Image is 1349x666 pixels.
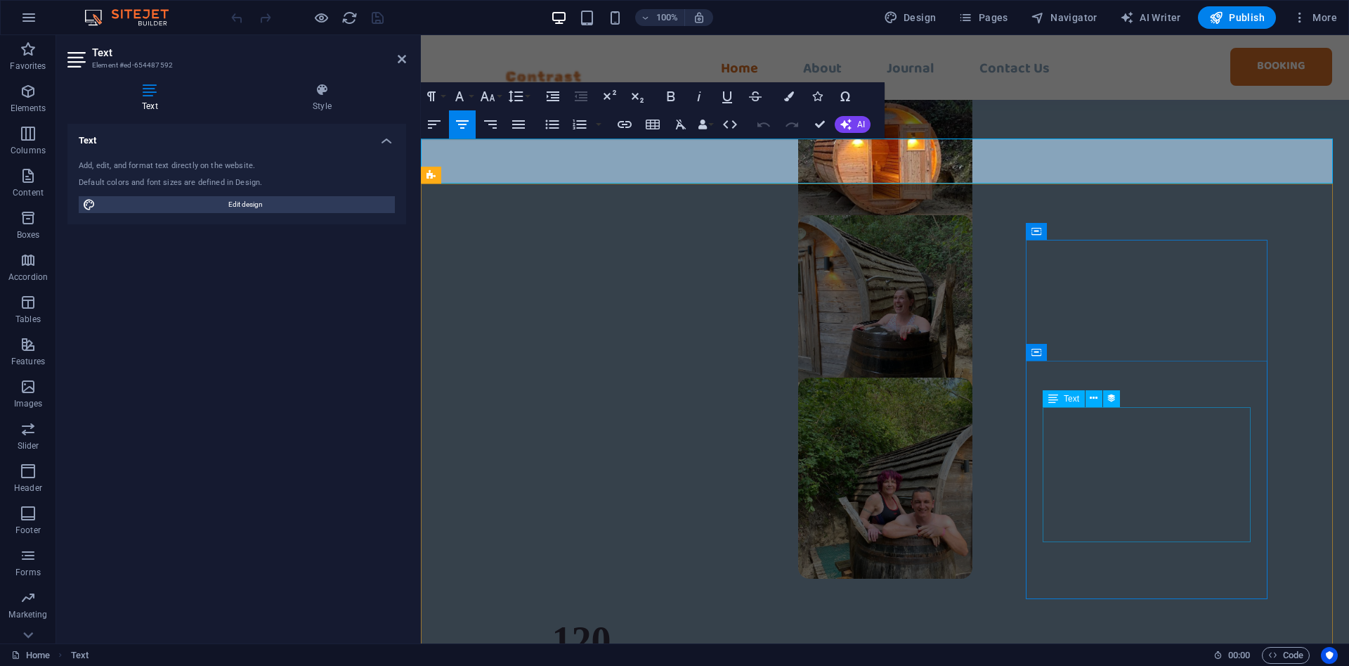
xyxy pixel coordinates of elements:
[100,196,391,213] span: Edit design
[67,83,238,113] h4: Text
[539,110,566,139] button: Unordered List
[449,82,476,110] button: Font Family
[505,82,532,110] button: Line Height
[878,6,942,29] button: Design
[1031,11,1097,25] span: Navigator
[778,110,805,139] button: Redo (Ctrl+Shift+Z)
[17,229,40,241] p: Boxes
[71,647,89,664] span: Click to select. Double-click to edit
[505,110,532,139] button: Align Justify
[421,82,448,110] button: Paragraph Format
[750,110,777,139] button: Undo (Ctrl+Z)
[566,110,593,139] button: Ordered List
[835,116,871,133] button: AI
[832,82,859,110] button: Special Characters
[67,124,406,149] h4: Text
[11,647,50,664] a: Click to cancel selection. Double-click to open Pages
[1287,6,1343,29] button: More
[71,647,89,664] nav: breadcrumb
[18,440,39,452] p: Slider
[1321,647,1338,664] button: Usercentrics
[14,398,43,409] p: Images
[313,9,330,26] button: Click here to leave preview mode and continue editing
[696,110,715,139] button: Data Bindings
[667,110,694,139] button: Clear Formatting
[13,187,44,198] p: Content
[477,110,504,139] button: Align Right
[593,110,604,139] button: Ordered List
[1293,11,1337,25] span: More
[776,82,802,110] button: Colors
[1120,11,1181,25] span: AI Writer
[540,82,566,110] button: Increase Indent
[656,9,679,26] h6: 100%
[92,46,406,59] h2: Text
[15,525,41,536] p: Footer
[341,10,358,26] i: Reload page
[639,110,666,139] button: Insert Table
[611,110,638,139] button: Insert Link
[635,9,685,26] button: 100%
[1238,650,1240,660] span: :
[1114,6,1187,29] button: AI Writer
[807,110,833,139] button: Confirm (Ctrl+⏎)
[1213,647,1251,664] h6: Session time
[1198,6,1276,29] button: Publish
[449,110,476,139] button: Align Center
[857,120,865,129] span: AI
[15,314,41,325] p: Tables
[8,609,47,620] p: Marketing
[693,11,705,24] i: On resize automatically adjust zoom level to fit chosen device.
[238,83,406,113] h4: Style
[92,59,378,72] h3: Element #ed-654487592
[1262,647,1310,664] button: Code
[714,82,741,110] button: Underline (Ctrl+U)
[568,82,594,110] button: Decrease Indent
[81,9,186,26] img: Editor Logo
[1064,395,1079,403] span: Text
[421,110,448,139] button: Align Left
[717,110,743,139] button: HTML
[1228,647,1250,664] span: 00 00
[686,82,712,110] button: Italic (Ctrl+I)
[658,82,684,110] button: Bold (Ctrl+B)
[79,160,395,172] div: Add, edit, and format text directly on the website.
[958,11,1008,25] span: Pages
[953,6,1013,29] button: Pages
[14,482,42,494] p: Header
[1268,647,1303,664] span: Code
[477,82,504,110] button: Font Size
[11,145,46,156] p: Columns
[11,103,46,114] p: Elements
[884,11,937,25] span: Design
[79,177,395,189] div: Default colors and font sizes are defined in Design.
[804,82,830,110] button: Icons
[79,196,395,213] button: Edit design
[15,567,41,578] p: Forms
[624,82,651,110] button: Subscript
[8,271,48,283] p: Accordion
[10,60,46,72] p: Favorites
[11,356,45,367] p: Features
[1209,11,1265,25] span: Publish
[1025,6,1103,29] button: Navigator
[742,82,769,110] button: Strikethrough
[341,9,358,26] button: reload
[596,82,623,110] button: Superscript
[878,6,942,29] div: Design (Ctrl+Alt+Y)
